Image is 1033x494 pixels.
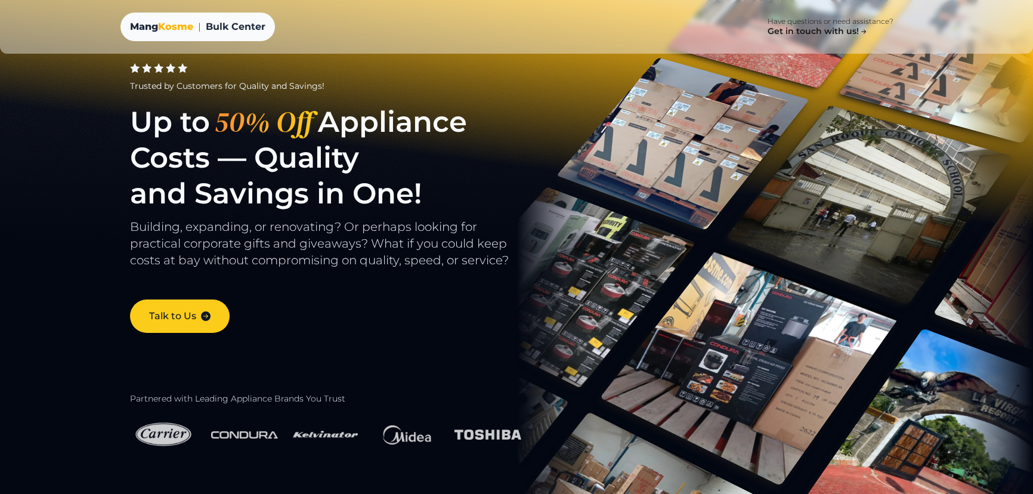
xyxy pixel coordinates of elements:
[130,20,193,34] a: MangKosme
[768,17,893,26] p: Have questions or need assistance?
[130,80,543,92] div: Trusted by Customers for Quality and Savings!
[130,20,193,34] div: Mang
[130,218,543,280] p: Building, expanding, or renovating? Or perhaps looking for practical corporate gifts and giveaway...
[292,414,359,455] img: Kelvinator Logo
[206,20,265,34] span: Bulk Center
[749,10,913,44] a: Have questions or need assistance? Get in touch with us!
[373,414,440,456] img: Midea Logo
[130,414,197,455] img: Carrier Logo
[198,20,201,34] span: |
[768,26,868,37] h4: Get in touch with us!
[210,104,318,140] span: 50% Off
[130,300,230,333] a: Talk to Us
[130,394,543,405] h2: Partnered with Leading Appliance Brands You Trust
[158,21,193,32] span: Kosme
[454,422,521,447] img: Toshiba Logo
[130,104,543,211] h1: Up to Appliance Costs — Quality and Savings in One!
[211,424,278,446] img: Condura Logo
